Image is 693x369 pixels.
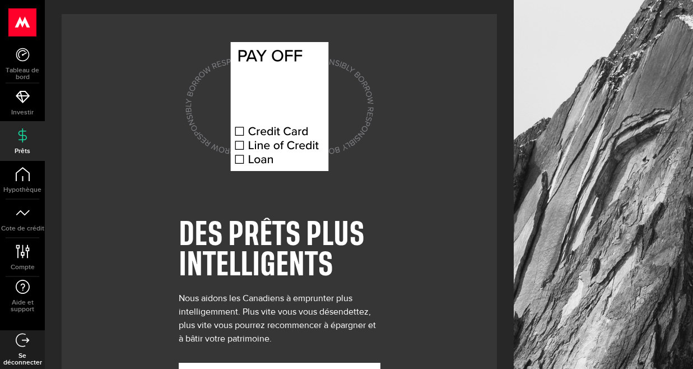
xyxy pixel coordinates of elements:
[179,294,376,344] font: Nous aidons les Canadiens à emprunter plus intelligemment. Plus vite vous vous désendettez, plus ...
[3,352,42,367] font: Se déconnecter
[11,298,34,313] font: Aide et support
[1,224,44,233] font: Cote de crédit
[11,108,34,117] font: Investir
[15,147,30,155] font: Prêts
[6,66,39,81] font: Tableau de bord
[3,186,41,194] font: Hypothèque
[11,263,35,271] font: Compte
[179,223,365,278] font: DES PRÊTS PLUS INTELLIGENTS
